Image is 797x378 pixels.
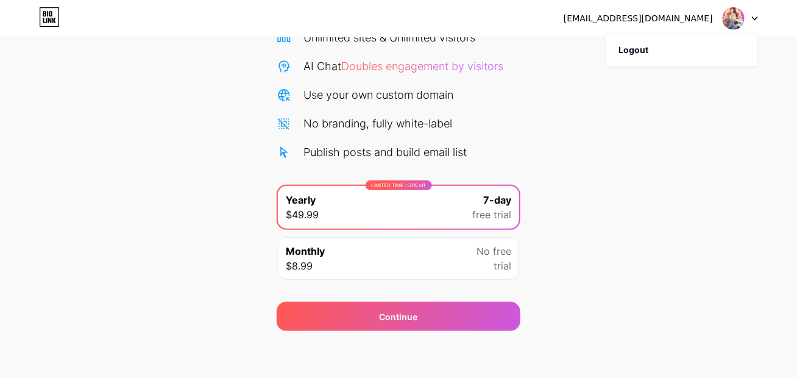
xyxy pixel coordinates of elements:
[564,12,713,25] div: [EMAIL_ADDRESS][DOMAIN_NAME]
[303,87,453,103] div: Use your own custom domain
[303,29,475,46] div: Unlimited sites & Unlimited visitors
[722,7,745,30] img: fcb138
[366,180,432,190] div: LIMITED TIME : 50% off
[303,115,452,132] div: No branding, fully white-label
[476,244,511,259] span: No free
[606,34,757,66] li: Logout
[286,244,325,259] span: Monthly
[380,310,418,323] div: Continue
[483,193,511,207] span: 7-day
[303,144,467,160] div: Publish posts and build email list
[286,207,319,222] span: $49.99
[286,193,316,207] span: Yearly
[303,58,503,74] div: AI Chat
[286,259,313,273] span: $8.99
[494,259,511,273] span: trial
[341,60,503,73] span: Doubles engagement by visitors
[472,207,511,222] span: free trial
